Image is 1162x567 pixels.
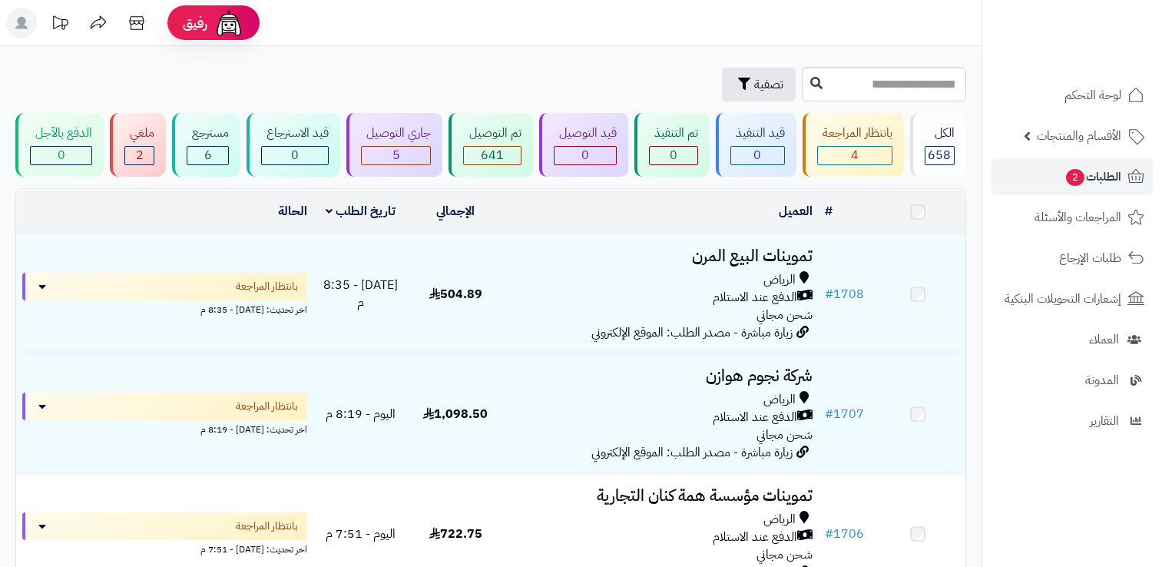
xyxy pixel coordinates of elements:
button: تصفية [722,68,796,101]
a: قيد التوصيل 0 [536,113,631,177]
span: شحن مجاني [756,545,813,564]
div: 0 [650,147,697,164]
span: الرياض [763,271,796,289]
h3: تموينات مؤسسة همة كنان التجارية [509,487,813,505]
a: قيد الاسترجاع 0 [243,113,343,177]
span: شحن مجاني [756,426,813,444]
div: الدفع بالآجل [30,124,92,142]
div: 4 [818,147,892,164]
span: التقارير [1090,410,1119,432]
div: اخر تحديث: [DATE] - 7:51 م [22,540,307,556]
img: ai-face.png [214,8,244,38]
span: 0 [58,146,65,164]
a: #1706 [825,525,864,543]
img: logo-2.png [1058,12,1147,44]
span: 1,098.50 [423,405,488,423]
a: تم التنفيذ 0 [631,113,713,177]
h3: شركة نجوم هوازن [509,367,813,385]
span: # [825,405,833,423]
span: طلبات الإرجاع [1059,247,1121,269]
span: الطلبات [1064,166,1121,187]
a: إشعارات التحويلات البنكية [992,280,1153,317]
a: لوحة التحكم [992,77,1153,114]
div: تم التنفيذ [649,124,698,142]
div: مسترجع [187,124,229,142]
span: اليوم - 8:19 م [326,405,396,423]
a: التقارير [992,403,1153,439]
span: المراجعات والأسئلة [1035,207,1121,228]
div: 0 [262,147,328,164]
span: زيارة مباشرة - مصدر الطلب: الموقع الإلكتروني [591,323,793,342]
span: الدفع عند الاستلام [713,289,797,307]
a: تم التوصيل 641 [445,113,535,177]
a: المراجعات والأسئلة [992,199,1153,236]
a: المدونة [992,362,1153,399]
a: الإجمالي [436,202,475,220]
div: تم التوصيل [463,124,521,142]
a: #1707 [825,405,864,423]
a: الكل658 [907,113,969,177]
div: قيد التوصيل [554,124,617,142]
span: الدفع عند الاستلام [713,409,797,426]
span: # [825,525,833,543]
span: 658 [928,146,951,164]
div: 0 [31,147,91,164]
span: 2 [136,146,144,164]
span: [DATE] - 8:35 م [323,276,398,312]
span: تصفية [754,75,783,94]
span: 6 [204,146,212,164]
span: زيارة مباشرة - مصدر الطلب: الموقع الإلكتروني [591,443,793,462]
div: 641 [464,147,520,164]
div: 0 [731,147,784,164]
span: 4 [851,146,859,164]
div: 2 [125,147,154,164]
div: الكل [925,124,955,142]
span: الدفع عند الاستلام [713,529,797,546]
span: # [825,285,833,303]
span: 0 [753,146,761,164]
div: اخر تحديث: [DATE] - 8:19 م [22,420,307,436]
span: الأقسام والمنتجات [1037,125,1121,147]
a: الطلبات2 [992,158,1153,195]
a: مسترجع 6 [169,113,243,177]
div: ملغي [124,124,154,142]
a: الحالة [278,202,307,220]
div: اخر تحديث: [DATE] - 8:35 م [22,300,307,317]
a: الدفع بالآجل 0 [12,113,107,177]
span: بانتظار المراجعة [236,519,298,534]
span: بانتظار المراجعة [236,399,298,414]
span: رفيق [183,14,207,32]
div: قيد التنفيذ [730,124,785,142]
span: اليوم - 7:51 م [326,525,396,543]
a: # [825,202,833,220]
a: طلبات الإرجاع [992,240,1153,277]
span: لوحة التحكم [1064,85,1121,106]
span: 722.75 [429,525,482,543]
div: 0 [555,147,616,164]
span: 641 [481,146,504,164]
a: قيد التنفيذ 0 [713,113,799,177]
span: 0 [581,146,589,164]
span: 2 [1066,169,1085,187]
span: الرياض [763,511,796,529]
span: 5 [392,146,400,164]
a: العملاء [992,321,1153,358]
a: تحديثات المنصة [41,8,79,42]
div: 6 [187,147,228,164]
span: 0 [670,146,677,164]
div: بانتظار المراجعة [817,124,892,142]
span: المدونة [1085,370,1119,391]
a: تاريخ الطلب [326,202,396,220]
h3: تموينات البيع المرن [509,247,813,265]
a: ملغي 2 [107,113,169,177]
span: الرياض [763,391,796,409]
a: #1708 [825,285,864,303]
a: جاري التوصيل 5 [343,113,445,177]
div: قيد الاسترجاع [261,124,329,142]
span: 0 [291,146,299,164]
span: العملاء [1089,329,1119,350]
span: 504.89 [429,285,482,303]
span: شحن مجاني [756,306,813,324]
span: بانتظار المراجعة [236,279,298,294]
div: 5 [362,147,430,164]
